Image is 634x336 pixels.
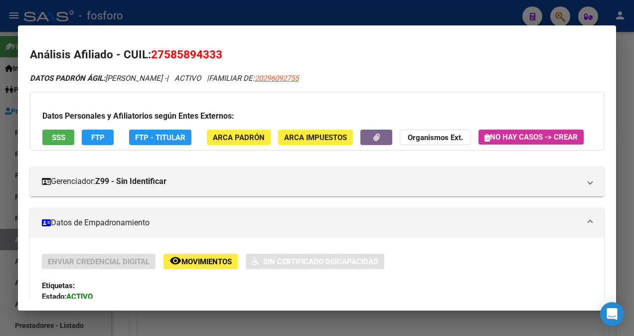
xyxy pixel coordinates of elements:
button: ARCA Impuestos [278,130,353,145]
mat-icon: remove_red_eye [169,255,181,267]
strong: DATOS PADRÓN ÁGIL: [30,74,105,83]
span: FTP - Titular [135,133,185,142]
strong: Estado: [42,292,66,301]
button: FTP [82,130,114,145]
h3: Datos Personales y Afiliatorios según Entes Externos: [42,110,592,122]
span: [PERSON_NAME] - [30,74,166,83]
i: | ACTIVO | [30,74,299,83]
span: ARCA Padrón [213,133,265,142]
span: 20296092755 [255,74,299,83]
strong: Organismos Ext. [408,133,463,142]
mat-expansion-panel-header: Datos de Empadronamiento [30,208,604,238]
span: FAMILIAR DE: [209,74,299,83]
button: Organismos Ext. [400,130,471,145]
button: SSS [42,130,74,145]
span: Enviar Credencial Digital [48,257,150,266]
strong: ACTIVO [66,292,93,301]
strong: Z99 - Sin Identificar [95,175,166,187]
span: ARCA Impuestos [284,133,347,142]
strong: Etiquetas: [42,281,75,290]
span: SSS [52,133,65,142]
span: FTP [91,133,105,142]
div: Open Intercom Messenger [600,302,624,326]
mat-expansion-panel-header: Gerenciador:Z99 - Sin Identificar [30,167,604,196]
span: 27585894333 [151,48,222,61]
button: FTP - Titular [129,130,191,145]
span: Sin Certificado Discapacidad [263,257,378,266]
button: Sin Certificado Discapacidad [246,254,384,269]
button: No hay casos -> Crear [478,130,584,145]
span: Movimientos [181,257,232,266]
mat-panel-title: Datos de Empadronamiento [42,217,580,229]
h2: Análisis Afiliado - CUIL: [30,46,604,63]
button: Enviar Credencial Digital [42,254,156,269]
mat-panel-title: Gerenciador: [42,175,580,187]
button: Movimientos [163,254,238,269]
span: No hay casos -> Crear [484,133,578,142]
button: ARCA Padrón [207,130,271,145]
